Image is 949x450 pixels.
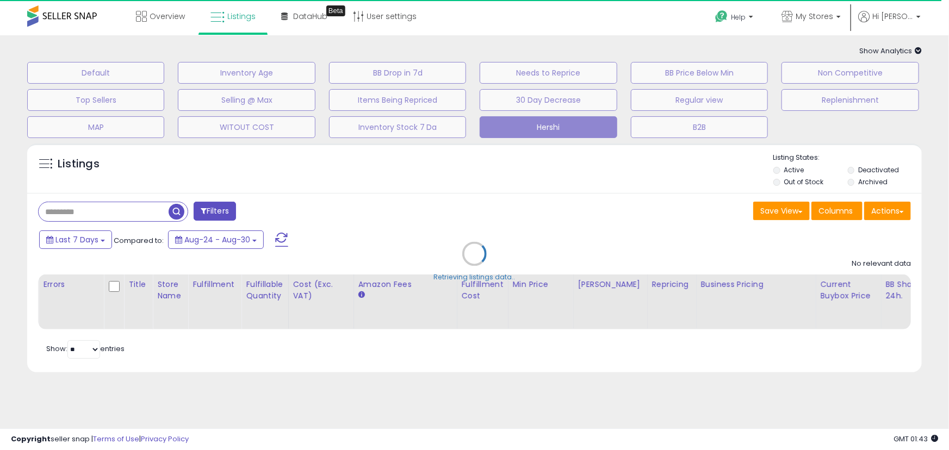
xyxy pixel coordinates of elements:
[631,62,768,84] button: BB Price Below Min
[178,62,315,84] button: Inventory Age
[706,2,764,35] a: Help
[859,46,922,56] span: Show Analytics
[27,89,164,111] button: Top Sellers
[796,11,833,22] span: My Stores
[11,434,51,444] strong: Copyright
[329,89,466,111] button: Items Being Repriced
[781,62,919,84] button: Non Competitive
[872,11,913,22] span: Hi [PERSON_NAME]
[93,434,139,444] a: Terms of Use
[329,62,466,84] button: BB Drop in 7d
[227,11,256,22] span: Listings
[480,116,617,138] button: Hershi
[11,434,189,445] div: seller snap | |
[27,62,164,84] button: Default
[631,116,768,138] button: B2B
[894,434,938,444] span: 2025-09-7 01:43 GMT
[631,89,768,111] button: Regular view
[858,11,921,35] a: Hi [PERSON_NAME]
[141,434,189,444] a: Privacy Policy
[434,273,516,283] div: Retrieving listings data..
[781,89,919,111] button: Replenishment
[178,89,315,111] button: Selling @ Max
[178,116,315,138] button: WITOUT COST
[480,89,617,111] button: 30 Day Decrease
[150,11,185,22] span: Overview
[329,116,466,138] button: Inventory Stock 7 Da
[27,116,164,138] button: MAP
[326,5,345,16] div: Tooltip anchor
[293,11,327,22] span: DataHub
[715,10,728,23] i: Get Help
[731,12,746,22] span: Help
[480,62,617,84] button: Needs to Reprice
